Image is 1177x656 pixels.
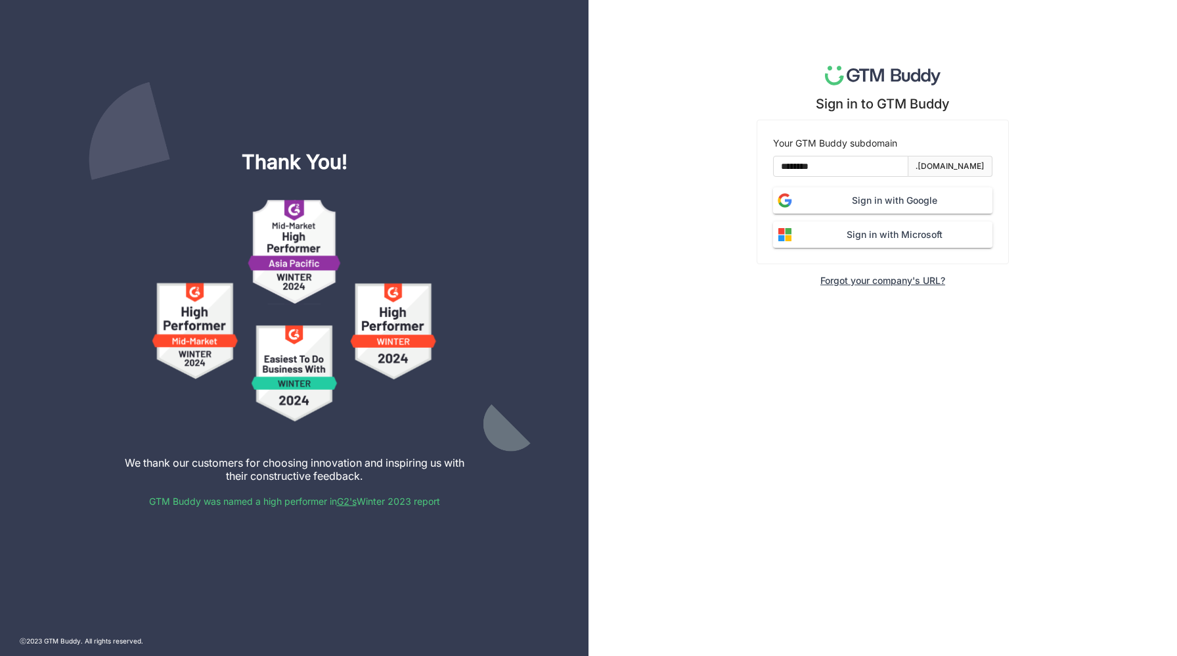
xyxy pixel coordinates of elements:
[916,160,985,173] div: .[DOMAIN_NAME]
[337,496,357,507] a: G2's
[797,193,992,208] span: Sign in with Google
[820,275,945,286] div: Forgot your company's URL?
[773,189,797,212] img: google_logo.png
[825,66,941,85] img: logo
[773,187,992,214] button: Sign in with Google
[816,96,950,112] div: Sign in to GTM Buddy
[773,223,797,246] img: microsoft.svg
[773,222,992,248] button: Sign in with Microsoft
[797,227,992,242] span: Sign in with Microsoft
[773,136,992,151] div: Your GTM Buddy subdomain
